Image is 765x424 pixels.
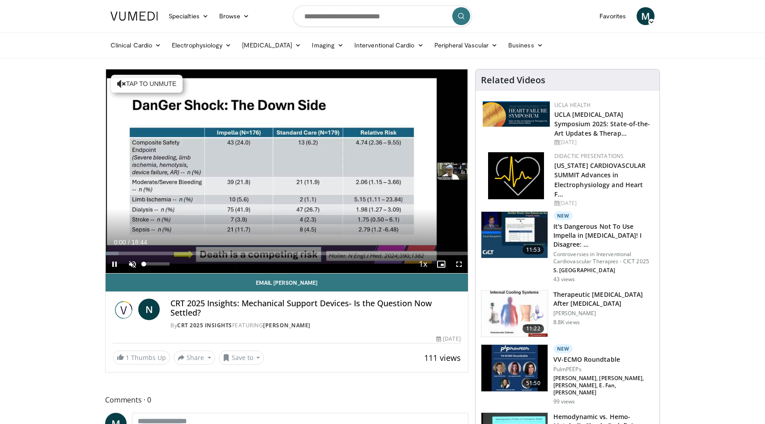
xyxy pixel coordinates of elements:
[106,69,468,274] video-js: Video Player
[106,274,468,291] a: Email [PERSON_NAME]
[436,335,460,343] div: [DATE]
[219,351,264,365] button: Save to
[553,290,654,308] h3: Therapeutic [MEDICAL_DATA] After [MEDICAL_DATA]
[637,7,654,25] a: M
[144,262,169,266] div: Volume Level
[237,36,306,54] a: [MEDICAL_DATA]
[481,291,548,337] img: 243698_0002_1.png.150x105_q85_crop-smart_upscale.jpg
[113,299,135,320] img: CRT 2025 Insights
[553,276,575,283] p: 43 views
[166,36,237,54] a: Electrophysiology
[163,7,214,25] a: Specialties
[523,245,544,254] span: 11:53
[523,379,544,388] span: 51:50
[483,101,550,127] img: 0682476d-9aca-4ba2-9755-3b180e8401f5.png.150x105_q85_autocrop_double_scale_upscale_version-0.2.png
[554,199,652,207] div: [DATE]
[106,255,123,273] button: Pause
[114,239,126,246] span: 0:00
[488,152,544,199] img: 1860aa7a-ba06-47e3-81a4-3dc728c2b4cf.png.150x105_q85_autocrop_double_scale_upscale_version-0.2.png
[553,344,573,353] p: New
[123,255,141,273] button: Unmute
[263,321,310,329] a: [PERSON_NAME]
[106,252,468,255] div: Progress Bar
[132,239,147,246] span: 18:44
[553,211,573,220] p: New
[174,351,215,365] button: Share
[553,251,654,265] p: Controversies in Interventional Cardiovascular Therapies - CICT 2025
[349,36,429,54] a: Interventional Cardio
[554,101,591,109] a: UCLA Health
[553,355,654,364] h3: VV-ECMO Roundtable
[553,310,654,317] p: [PERSON_NAME]
[111,75,183,93] button: Tap to unmute
[481,345,548,391] img: 7663b177-b206-4e81-98d2-83f6b332dcf7.150x105_q85_crop-smart_upscale.jpg
[481,75,545,86] h4: Related Videos
[177,321,232,329] a: CRT 2025 Insights
[554,152,652,160] div: Didactic Presentations
[110,12,158,21] img: VuMedi Logo
[553,319,580,326] p: 8.8K views
[105,36,166,54] a: Clinical Cardio
[432,255,450,273] button: Enable picture-in-picture mode
[481,212,548,258] img: ad639188-bf21-463b-a799-85e4bc162651.150x105_q85_crop-smart_upscale.jpg
[553,222,654,249] h3: It's Dangerous Not To Use Impella in [MEDICAL_DATA]! I Disagree: …
[553,398,575,405] p: 99 views
[429,36,503,54] a: Peripheral Vascular
[481,211,654,283] a: 11:53 New It's Dangerous Not To Use Impella in [MEDICAL_DATA]! I Disagree: … Controversies in Int...
[553,366,654,373] p: PulmPEEPs
[170,299,460,318] h4: CRT 2025 Insights: Mechanical Support Devices- Is the Question Now Settled?
[113,351,170,364] a: 1 Thumbs Up
[450,255,468,273] button: Fullscreen
[554,110,650,137] a: UCLA [MEDICAL_DATA] Symposium 2025: State-of-the-Art Updates & Therap…
[414,255,432,273] button: Playback Rate
[138,299,160,320] a: N
[105,394,468,406] span: Comments 0
[481,290,654,338] a: 11:22 Therapeutic [MEDICAL_DATA] After [MEDICAL_DATA] [PERSON_NAME] 8.8K views
[554,138,652,146] div: [DATE]
[293,5,472,27] input: Search topics, interventions
[126,353,129,362] span: 1
[424,352,461,363] span: 111 views
[128,239,130,246] span: /
[503,36,548,54] a: Business
[306,36,349,54] a: Imaging
[594,7,631,25] a: Favorites
[481,344,654,405] a: 51:50 New VV-ECMO Roundtable PulmPEEPs [PERSON_NAME], [PERSON_NAME], [PERSON_NAME], E. Fan, [PERS...
[553,267,654,274] p: S. [GEOGRAPHIC_DATA]
[553,375,654,396] p: [PERSON_NAME], [PERSON_NAME], [PERSON_NAME], E. Fan, [PERSON_NAME]
[554,161,646,198] a: [US_STATE] CARDIOVASCULAR SUMMIT Advances in Electrophysiology and Heart F…
[214,7,255,25] a: Browse
[523,324,544,333] span: 11:22
[170,321,460,330] div: By FEATURING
